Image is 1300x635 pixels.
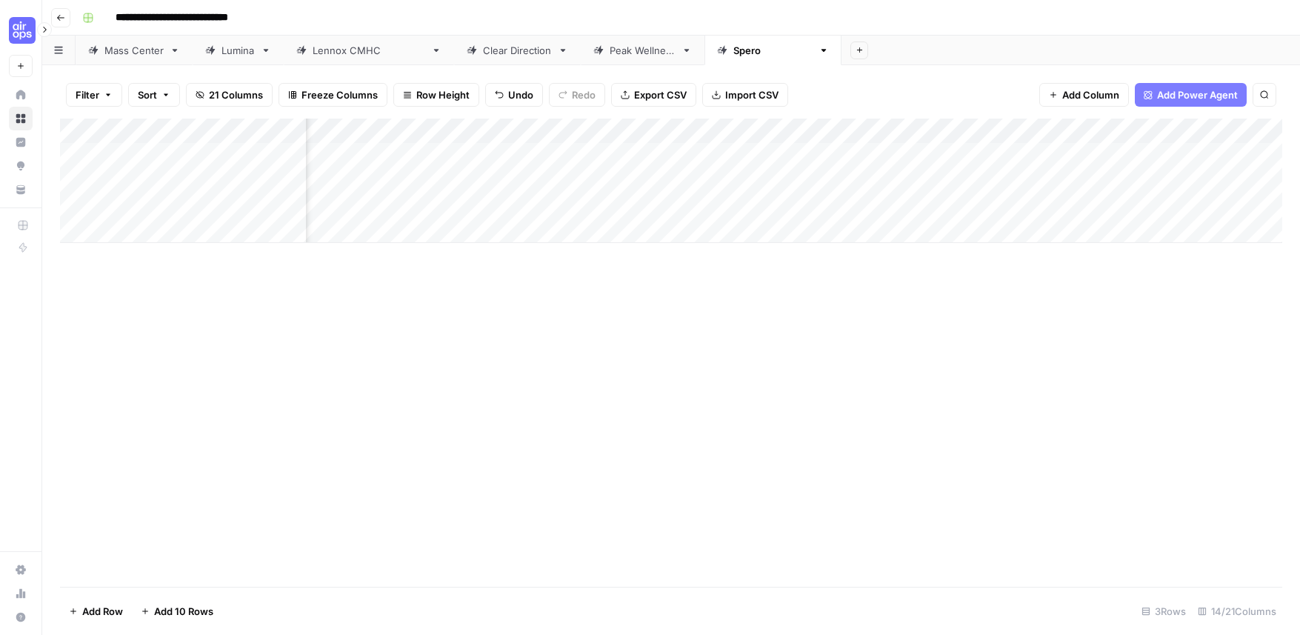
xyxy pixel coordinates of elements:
[1039,83,1129,107] button: Add Column
[128,83,180,107] button: Sort
[611,83,696,107] button: Export CSV
[454,36,581,65] a: Clear Direction
[1135,83,1247,107] button: Add Power Agent
[60,599,132,623] button: Add Row
[508,87,533,102] span: Undo
[1062,87,1119,102] span: Add Column
[9,107,33,130] a: Browse
[1157,87,1238,102] span: Add Power Agent
[702,83,788,107] button: Import CSV
[572,87,596,102] span: Redo
[704,36,841,65] a: [PERSON_NAME]
[9,582,33,605] a: Usage
[279,83,387,107] button: Freeze Columns
[9,17,36,44] img: Cohort 4 Logo
[9,605,33,629] button: Help + Support
[186,83,273,107] button: 21 Columns
[483,43,552,58] div: Clear Direction
[76,36,193,65] a: Mass Center
[9,558,33,582] a: Settings
[485,83,543,107] button: Undo
[313,43,425,58] div: [PERSON_NAME] CMHC
[104,43,164,58] div: Mass Center
[1192,599,1282,623] div: 14/21 Columns
[725,87,779,102] span: Import CSV
[9,178,33,202] a: Your Data
[76,87,99,102] span: Filter
[9,12,33,49] button: Workspace: Cohort 4
[301,87,378,102] span: Freeze Columns
[221,43,255,58] div: Lumina
[549,83,605,107] button: Redo
[581,36,704,65] a: Peak Wellness
[1136,599,1192,623] div: 3 Rows
[393,83,479,107] button: Row Height
[733,43,813,58] div: [PERSON_NAME]
[132,599,222,623] button: Add 10 Rows
[9,83,33,107] a: Home
[634,87,687,102] span: Export CSV
[154,604,213,619] span: Add 10 Rows
[138,87,157,102] span: Sort
[209,87,263,102] span: 21 Columns
[66,83,122,107] button: Filter
[193,36,284,65] a: Lumina
[416,87,470,102] span: Row Height
[9,130,33,154] a: Insights
[82,604,123,619] span: Add Row
[284,36,454,65] a: [PERSON_NAME] CMHC
[610,43,676,58] div: Peak Wellness
[9,154,33,178] a: Opportunities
